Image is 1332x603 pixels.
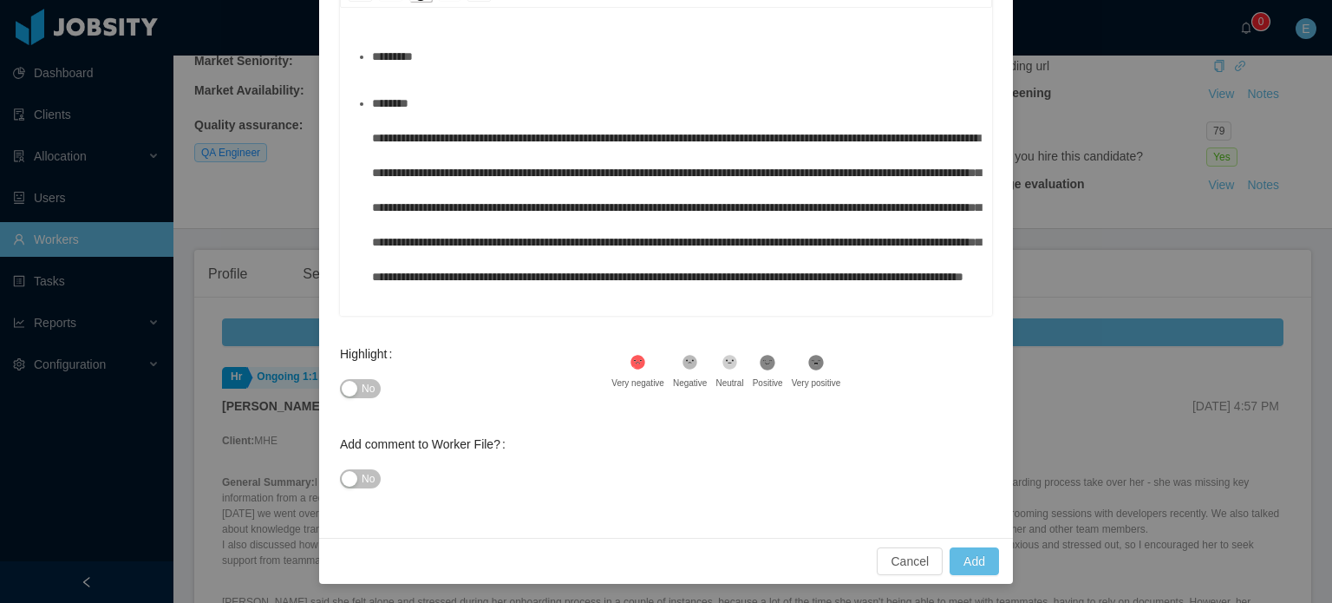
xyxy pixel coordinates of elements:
span: No [362,470,375,488]
button: Add [950,547,999,575]
div: Positive [753,377,783,390]
div: Very negative [611,377,664,390]
label: Highlight [340,347,399,361]
div: Neutral [715,377,743,390]
button: Add comment to Worker File? [340,469,381,488]
div: Negative [673,377,707,390]
label: Add comment to Worker File? [340,437,513,451]
div: Very positive [792,377,841,390]
button: Highlight [340,379,381,398]
span: No [362,380,375,397]
button: Cancel [877,547,943,575]
div: To enrich screen reader interactions, please activate Accessibility in Grammarly extension settings [354,39,979,343]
